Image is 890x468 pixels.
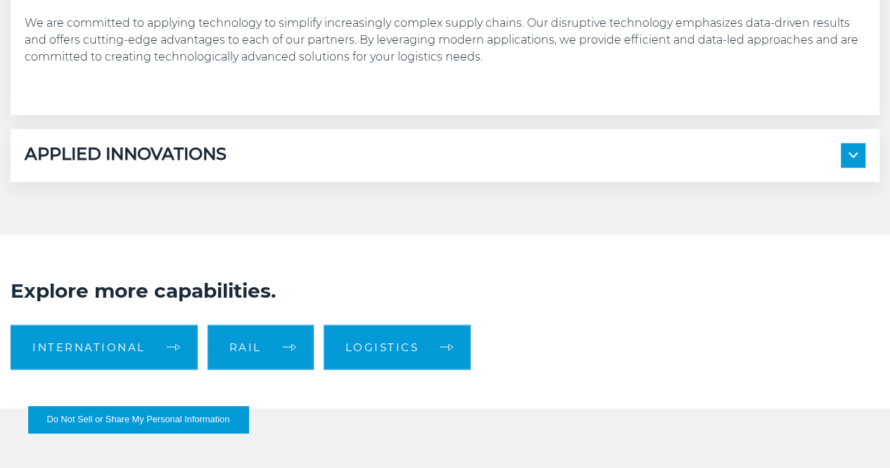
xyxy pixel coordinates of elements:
[229,341,262,352] span: Rail
[324,324,471,369] a: Logistics arrow arrow
[345,341,419,352] span: Logistics
[25,143,227,167] h5: APPLIED INNOVATIONS
[11,277,879,303] h2: Explore more capabilities.
[32,341,146,352] span: International
[208,324,314,369] a: Rail arrow arrow
[25,15,865,65] p: We are committed to applying technology to simplify increasingly complex supply chains. Our disru...
[848,152,858,158] img: arrow
[28,406,248,433] button: Do Not Sell or Share My Personal Information
[11,324,198,369] a: International arrow arrow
